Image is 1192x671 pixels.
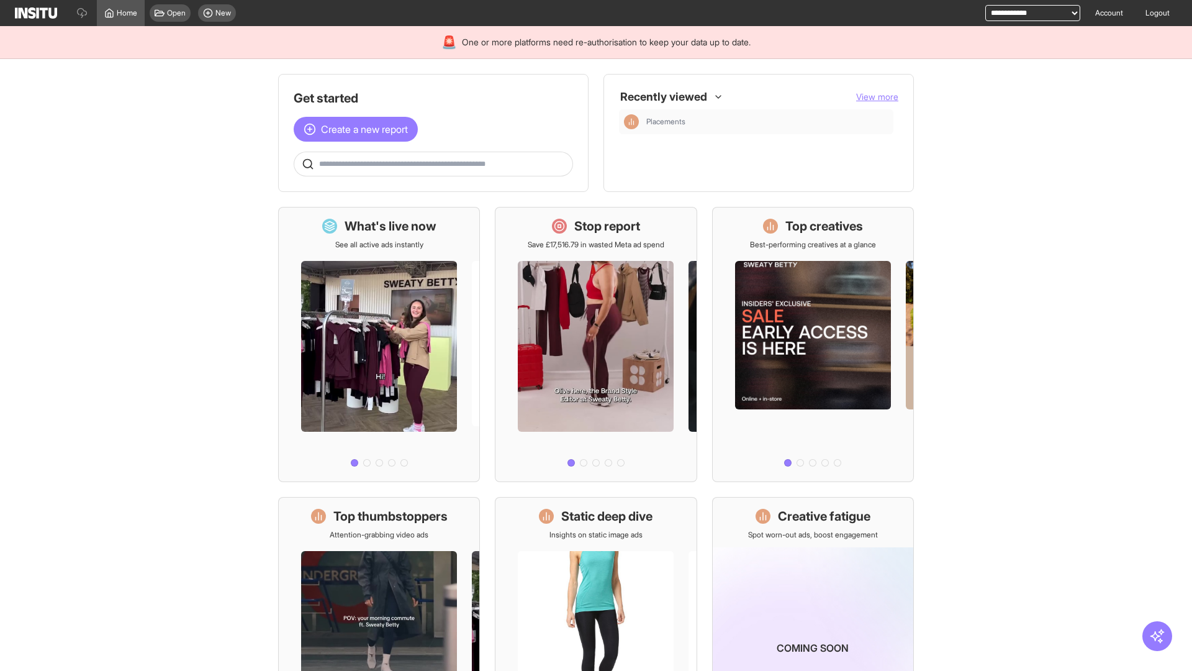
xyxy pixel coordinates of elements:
p: Insights on static image ads [549,530,643,540]
button: Create a new report [294,117,418,142]
span: New [215,8,231,18]
span: One or more platforms need re-authorisation to keep your data up to date. [462,36,751,48]
span: Open [167,8,186,18]
h1: Stop report [574,217,640,235]
a: Top creativesBest-performing creatives at a glance [712,207,914,482]
div: 🚨 [441,34,457,51]
p: See all active ads instantly [335,240,423,250]
h1: Static deep dive [561,508,652,525]
p: Attention-grabbing video ads [330,530,428,540]
div: Insights [624,114,639,129]
h1: Top thumbstoppers [333,508,448,525]
a: What's live nowSee all active ads instantly [278,207,480,482]
h1: Top creatives [785,217,863,235]
span: Placements [646,117,685,127]
span: Placements [646,117,888,127]
img: Logo [15,7,57,19]
span: Create a new report [321,122,408,137]
button: View more [856,91,898,103]
span: View more [856,91,898,102]
h1: What's live now [345,217,436,235]
p: Best-performing creatives at a glance [750,240,876,250]
h1: Get started [294,89,573,107]
a: Stop reportSave £17,516.79 in wasted Meta ad spend [495,207,697,482]
span: Home [117,8,137,18]
p: Save £17,516.79 in wasted Meta ad spend [528,240,664,250]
